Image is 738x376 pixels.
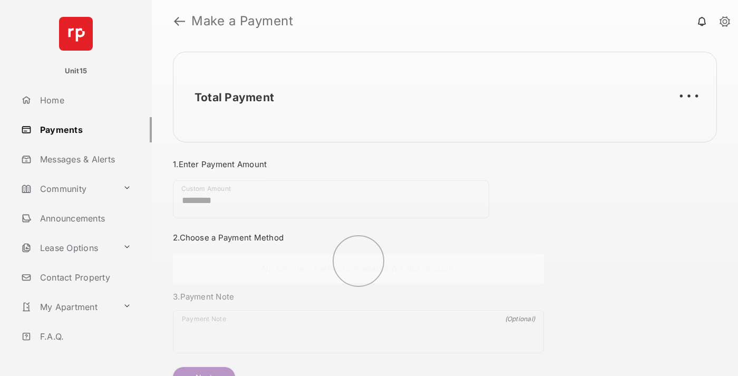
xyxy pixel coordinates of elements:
[17,265,152,290] a: Contact Property
[17,235,119,261] a: Lease Options
[173,233,544,243] h3: 2. Choose a Payment Method
[59,17,93,51] img: svg+xml;base64,PHN2ZyB4bWxucz0iaHR0cDovL3d3dy53My5vcmcvMjAwMC9zdmciIHdpZHRoPSI2NCIgaGVpZ2h0PSI2NC...
[173,159,544,169] h3: 1. Enter Payment Amount
[65,66,88,76] p: Unit15
[17,147,152,172] a: Messages & Alerts
[17,176,119,201] a: Community
[191,15,293,27] strong: Make a Payment
[17,206,152,231] a: Announcements
[173,292,544,302] h3: 3. Payment Note
[17,324,152,349] a: F.A.Q.
[195,91,274,104] h2: Total Payment
[17,117,152,142] a: Payments
[17,294,119,320] a: My Apartment
[17,88,152,113] a: Home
